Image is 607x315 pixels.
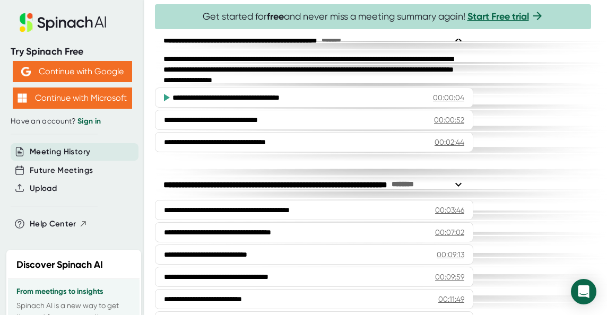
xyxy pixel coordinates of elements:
div: 00:00:52 [434,115,464,125]
div: Try Spinach Free [11,46,134,58]
div: 00:03:46 [435,205,464,215]
div: Open Intercom Messenger [571,279,596,304]
div: 00:02:44 [435,137,464,147]
a: Sign in [77,117,101,126]
div: 00:00:04 [433,92,464,103]
div: 00:11:49 [438,294,464,304]
span: Help Center [30,218,76,230]
div: Have an account? [11,117,134,126]
button: Continue with Google [13,61,132,82]
span: Get started for and never miss a meeting summary again! [203,11,544,23]
button: Continue with Microsoft [13,87,132,109]
h3: From meetings to insights [16,287,131,296]
b: free [267,11,284,22]
button: Future Meetings [30,164,93,177]
div: 00:07:02 [435,227,464,238]
img: Aehbyd4JwY73AAAAAElFTkSuQmCC [21,67,31,76]
button: Upload [30,182,57,195]
a: Start Free trial [467,11,529,22]
div: 00:09:59 [435,272,464,282]
h2: Discover Spinach AI [16,258,103,272]
button: Meeting History [30,146,90,158]
div: 00:09:13 [437,249,464,260]
button: Help Center [30,218,88,230]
